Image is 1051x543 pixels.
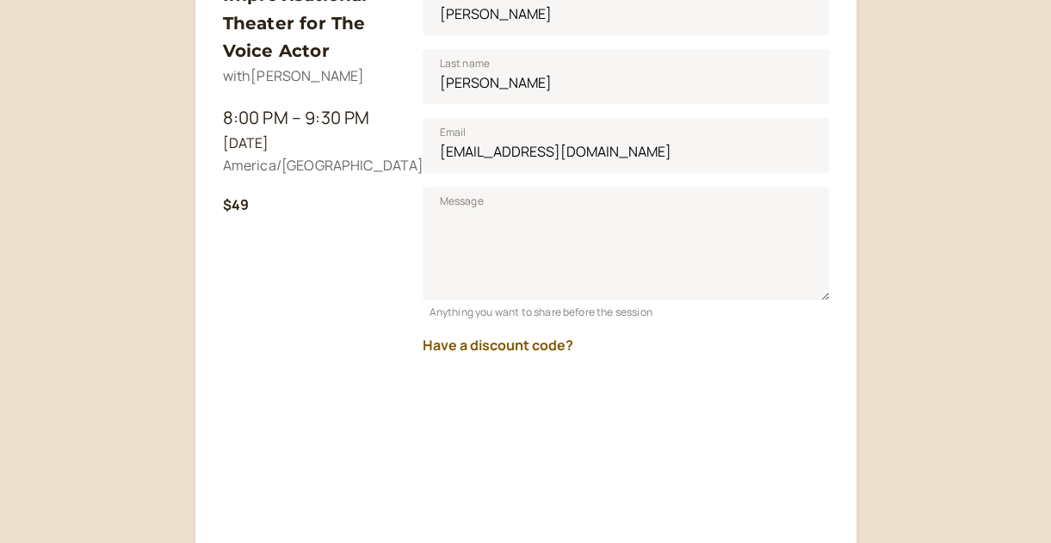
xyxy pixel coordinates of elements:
[223,133,395,155] div: [DATE]
[223,195,249,214] b: $49
[223,104,395,132] div: 8:00 PM – 9:30 PM
[440,124,467,141] span: Email
[423,49,829,104] input: Last name
[423,118,829,173] input: Email
[223,155,395,177] div: America/[GEOGRAPHIC_DATA]
[440,193,484,210] span: Message
[223,66,365,85] span: with [PERSON_NAME]
[423,187,829,300] textarea: Message
[423,337,573,353] button: Have a discount code?
[440,55,490,72] span: Last name
[423,300,829,320] div: Anything you want to share before the session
